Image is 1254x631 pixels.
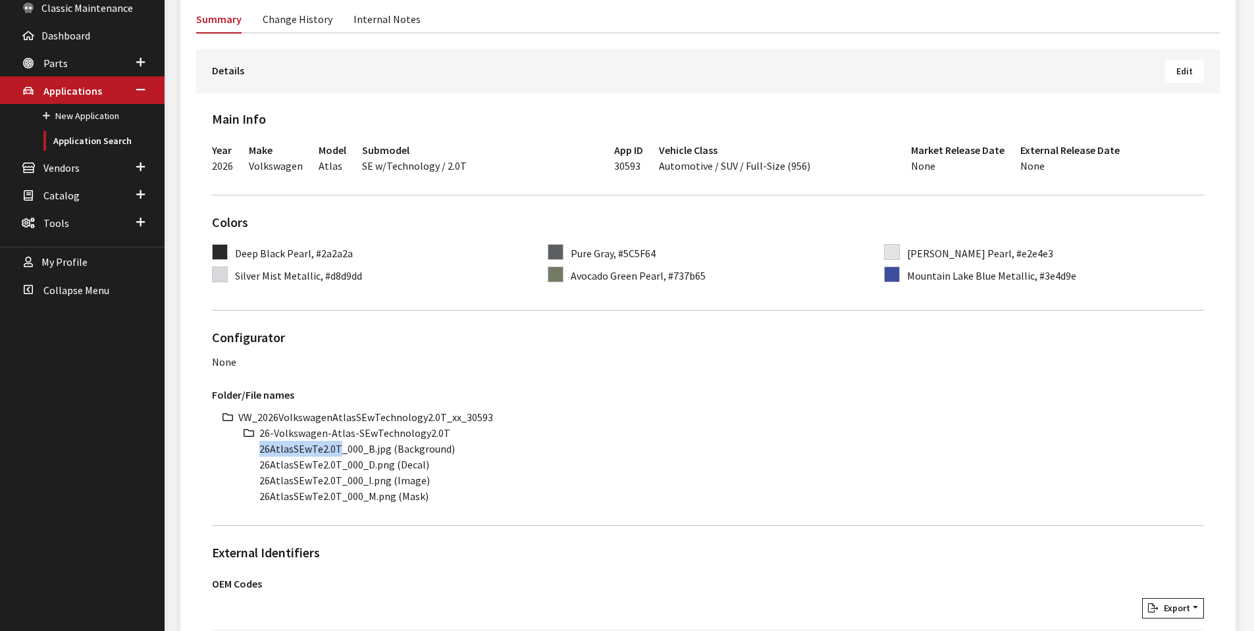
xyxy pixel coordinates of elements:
[43,216,69,230] span: Tools
[571,269,666,282] span: Avocado Green Pearl,
[362,142,598,158] h3: Submodel
[235,247,314,260] span: Deep Black Pearl,
[212,142,233,158] h3: Year
[659,159,810,172] span: Automotive / SUV / Full-Size (956)
[659,142,895,158] h3: Vehicle Class
[618,247,656,260] span: #5C5F64
[259,457,1204,472] li: 26AtlasSEwTe2.0T_000_D.png (Decal)
[614,142,643,158] h3: App ID
[259,488,1204,504] li: 26AtlasSEwTe2.0T_000_M.png (Mask)
[212,213,1204,232] h2: Colors
[1016,247,1053,260] span: #e2e4e3
[43,189,80,202] span: Catalog
[907,269,1037,282] span: Mountain Lake Blue Metallic,
[212,576,1204,592] h3: OEM Codes
[212,159,233,172] span: 2026
[319,142,346,158] h3: Model
[41,256,88,269] span: My Profile
[1165,60,1204,83] button: Edit Details
[249,159,303,172] span: Volkswagen
[212,328,1204,347] h2: Configurator
[1142,598,1204,618] button: Export
[238,409,1204,425] li: VW_2026VolkswagenAtlasSEwTechnology2.0T_xx_30593
[362,159,467,172] span: SE w/Technology / 2.0T
[43,57,68,70] span: Parts
[325,269,362,282] span: #d8d9dd
[668,269,706,282] span: #737b65
[196,5,242,34] a: Summary
[263,5,332,32] a: Change History
[353,5,421,32] a: Internal Notes
[212,354,1204,370] div: None
[1020,159,1045,172] span: None
[41,1,133,14] span: Classic Maintenance
[911,159,935,172] span: None
[259,425,1204,441] li: 26-Volkswagen-Atlas-SEwTechnology2.0T
[911,142,1005,158] h3: Market Release Date
[43,284,109,297] span: Collapse Menu
[614,159,640,172] span: 30593
[1159,602,1190,614] span: Export
[212,387,1204,403] h3: Folder/File names
[259,472,1204,488] li: 26AtlasSEwTe2.0T_000_I.png (Image)
[41,29,90,42] span: Dashboard
[319,159,342,172] span: Atlas
[43,161,80,174] span: Vendors
[316,247,353,260] span: #2a2a2a
[1039,269,1076,282] span: #3e4d9e
[212,543,1204,563] h2: External Identifiers
[259,441,1204,457] li: 26AtlasSEwTe2.0T_000_B.jpg (Background)
[212,109,1204,129] h2: Main Info
[43,84,102,97] span: Applications
[1176,65,1193,77] span: Edit
[249,142,303,158] h3: Make
[907,247,1014,260] span: [PERSON_NAME] Pearl,
[235,269,323,282] span: Silver Mist Metallic,
[212,60,1204,83] h3: Details
[571,247,616,260] span: Pure Gray,
[1020,142,1120,158] h3: External Release Date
